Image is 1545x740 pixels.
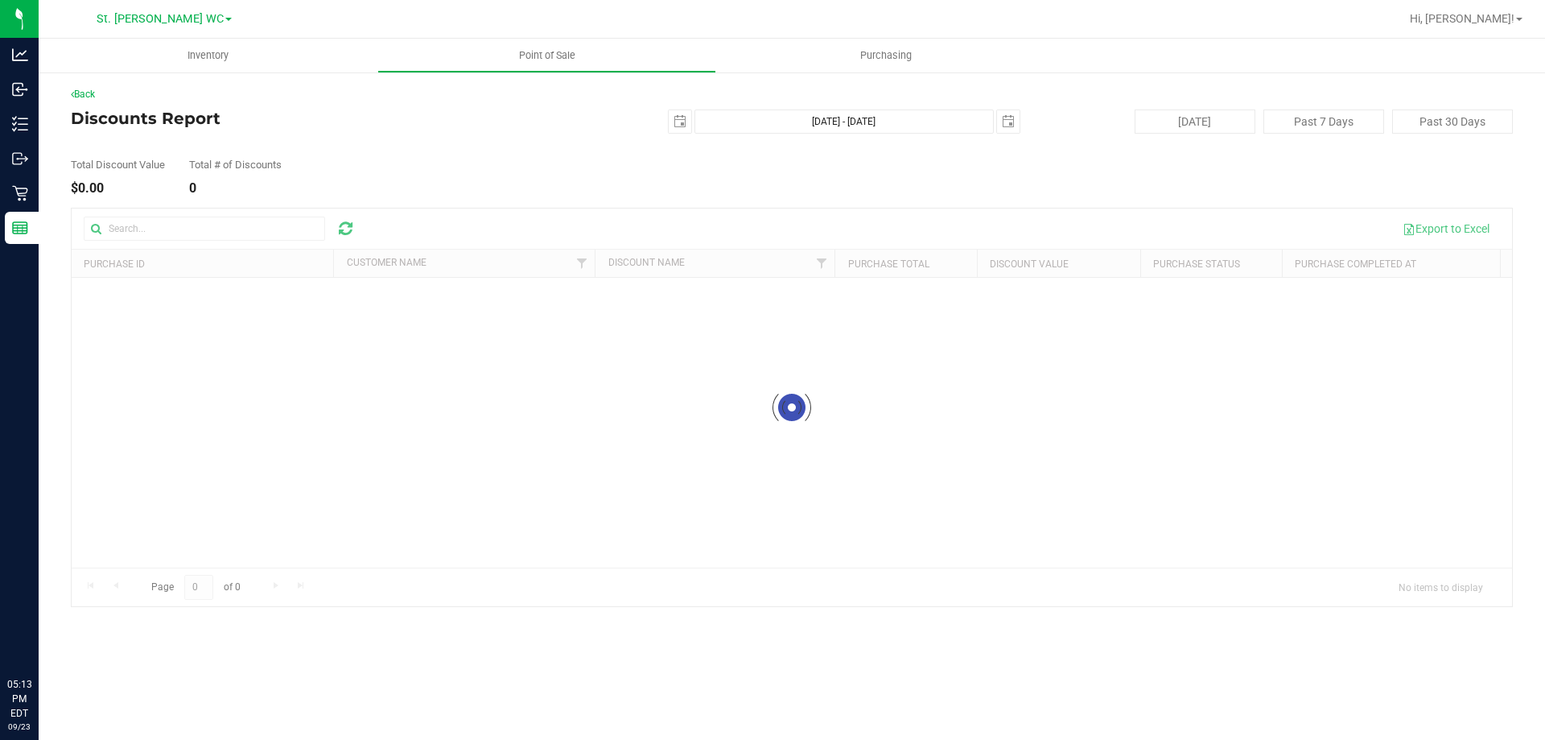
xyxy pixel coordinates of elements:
span: St. [PERSON_NAME] WC [97,12,224,26]
a: Back [71,89,95,100]
div: 0 [189,182,282,195]
span: Point of Sale [497,48,597,63]
span: Purchasing [838,48,933,63]
button: [DATE] [1135,110,1255,134]
span: select [669,110,691,133]
p: 09/23 [7,721,31,733]
inline-svg: Analytics [12,47,28,63]
p: 05:13 PM EDT [7,677,31,721]
span: select [997,110,1020,133]
h4: Discounts Report [71,110,551,127]
button: Past 30 Days [1392,110,1513,134]
inline-svg: Inbound [12,81,28,97]
span: Hi, [PERSON_NAME]! [1410,12,1514,25]
button: Past 7 Days [1263,110,1384,134]
a: Point of Sale [377,39,716,72]
div: Total # of Discounts [189,159,282,170]
inline-svg: Outbound [12,151,28,167]
span: Inventory [166,48,250,63]
inline-svg: Inventory [12,116,28,132]
div: $0.00 [71,182,165,195]
a: Inventory [39,39,377,72]
a: Purchasing [716,39,1055,72]
inline-svg: Retail [12,185,28,201]
div: Total Discount Value [71,159,165,170]
inline-svg: Reports [12,220,28,236]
